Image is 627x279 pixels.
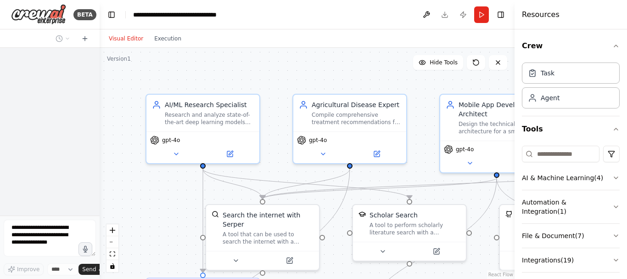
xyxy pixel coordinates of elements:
div: Mobile App Development ArchitectDesign the technical architecture for a smartphone-based crop hea... [439,94,554,173]
button: Click to speak your automation idea [78,242,92,256]
div: Version 1 [107,55,131,63]
div: AI/ML Research SpecialistResearch and analyze state-of-the-art deep learning models for plant dis... [146,94,260,164]
span: gpt-4o [309,137,327,144]
div: SerplyScholarSearchToolScholar SearchA tool to perform scholarly literature search with a search_... [352,204,467,262]
button: Execution [149,33,187,44]
div: Search the internet with Serper [223,211,313,229]
button: Automation & Integration(1) [522,190,620,223]
button: Hide left sidebar [105,8,118,21]
button: zoom in [106,224,118,236]
span: Improve [17,266,39,273]
button: Hide Tools [413,55,463,70]
button: Tools [522,116,620,142]
img: GithubSearchTool [505,211,513,218]
div: React Flow controls [106,224,118,272]
button: File & Document(7) [522,224,620,248]
a: React Flow attribution [488,272,513,277]
button: Integrations(19) [522,248,620,272]
div: A tool to perform scholarly literature search with a search_query. [369,222,460,236]
button: Send [78,264,107,275]
button: AI & Machine Learning(4) [522,166,620,190]
button: Hide right sidebar [494,8,507,21]
img: SerplyScholarSearchTool [358,211,366,218]
span: gpt-4o [456,146,474,153]
div: Agricultural Disease ExpertCompile comprehensive treatment recommendations for identified plant d... [292,94,407,164]
div: Design the technical architecture for a smartphone-based crop health assistant app that works off... [459,120,548,135]
div: Mobile App Development Architect [459,100,548,119]
div: Agricultural Disease Expert [312,100,401,109]
nav: breadcrumb [133,10,217,19]
h4: Resources [522,9,560,20]
div: Crew [522,59,620,116]
div: AI/ML Research Specialist [165,100,254,109]
button: Open in side panel [410,246,462,257]
div: Agent [541,93,560,102]
span: Hide Tools [430,59,458,66]
div: GithubSearchTool [499,204,614,271]
div: SerperDevToolSearch the internet with SerperA tool that can be used to search the internet with a... [205,204,320,271]
g: Edge from 9193bc3e-b749-4048-9bf8-157b6e639274 to 610ae33e-40b9-4e59-8274-91b939df3377 [198,169,267,199]
button: Open in side panel [498,158,549,169]
div: Task [541,68,554,78]
div: Research and analyze state-of-the-art deep learning models for plant disease and pest identificat... [165,111,254,126]
button: Open in side panel [263,255,315,266]
button: fit view [106,248,118,260]
button: toggle interactivity [106,260,118,272]
div: BETA [73,9,96,20]
button: Start a new chat [78,33,92,44]
img: SerperDevTool [212,211,219,218]
g: Edge from 9193bc3e-b749-4048-9bf8-157b6e639274 to 470c4a69-8d06-4b64-9838-ca395b47db0b [198,169,414,199]
div: A tool that can be used to search the internet with a search_query. Supports different search typ... [223,231,313,245]
button: Switch to previous chat [52,33,74,44]
button: Visual Editor [103,33,149,44]
img: Logo [11,4,66,25]
g: Edge from 9193bc3e-b749-4048-9bf8-157b6e639274 to e54d13a2-7061-4326-b950-efe60657c340 [198,169,207,273]
button: Improve [4,263,44,275]
div: Compile comprehensive treatment recommendations for identified plant diseases and pests affecting... [312,111,401,126]
g: Edge from 9d4be357-5346-480d-b92b-804964e48703 to 610ae33e-40b9-4e59-8274-91b939df3377 [258,169,354,199]
button: Crew [522,33,620,59]
span: gpt-4o [162,137,180,144]
div: Scholar Search [369,211,418,220]
span: Send [82,266,96,273]
button: Open in side panel [204,148,256,159]
button: zoom out [106,236,118,248]
button: Open in side panel [351,148,403,159]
